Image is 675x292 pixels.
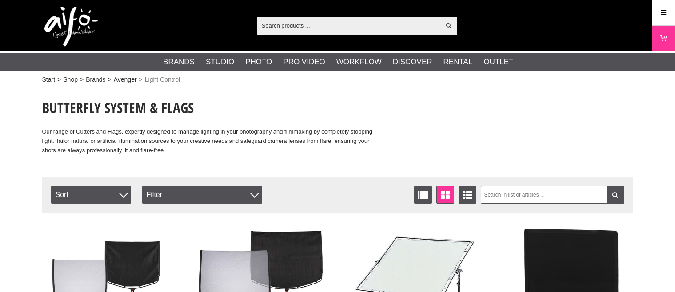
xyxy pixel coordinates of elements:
[80,75,84,84] span: >
[114,75,137,84] a: Avenger
[436,186,454,204] a: Window
[63,75,78,84] a: Shop
[393,56,432,68] a: Discover
[142,186,262,204] div: Filter
[257,19,441,32] input: Search products ...
[42,127,383,155] p: Our range of Cutters and Flags, expertly designed to manage lighting in your photography and film...
[145,75,180,84] span: Light Control
[86,75,105,84] a: Brands
[283,56,325,68] a: Pro Video
[139,75,143,84] span: >
[459,186,476,204] a: Extended list
[57,75,61,84] span: >
[483,56,513,68] a: Outlet
[443,56,473,68] a: Rental
[336,56,382,68] a: Workflow
[108,75,112,84] span: >
[51,186,131,204] span: Sort
[42,98,383,118] h1: Butterfly System & Flags
[481,186,624,204] input: Search in list of articles ...
[42,75,56,84] a: Start
[414,186,432,204] a: List
[44,7,98,47] img: logo.png
[163,56,195,68] a: Brands
[206,56,234,68] a: Studio
[245,56,272,68] a: Photo
[607,186,624,204] a: Filter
